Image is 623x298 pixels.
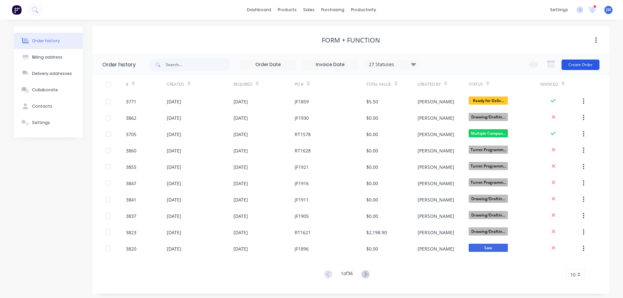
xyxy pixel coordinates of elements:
div: [PERSON_NAME] [418,213,454,219]
div: Contacts [32,103,52,109]
div: 3862 [126,114,136,121]
div: Total Value [366,75,417,93]
div: [DATE] [167,180,181,187]
span: 10 [570,271,576,278]
span: Drawing/Draftin... [469,211,508,219]
button: Contacts [14,98,83,114]
div: RT1578 [295,131,311,138]
button: Delivery addresses [14,65,83,82]
div: sales [300,5,318,15]
div: [DATE] [234,131,248,138]
div: PO # [295,75,366,93]
span: Ready for Deliv... [469,96,508,105]
div: [DATE] [234,147,248,154]
div: JF1921 [295,164,309,170]
div: Created By [418,75,469,93]
div: 3771 [126,98,136,105]
div: [PERSON_NAME] [418,131,454,138]
div: $0.00 [366,147,378,154]
div: [DATE] [234,229,248,236]
span: Multiple Compon... [469,129,508,137]
div: [DATE] [234,213,248,219]
div: productivity [348,5,379,15]
div: [PERSON_NAME] [418,98,454,105]
div: $0.00 [366,245,378,252]
input: Order Date [241,60,296,70]
div: 3855 [126,164,136,170]
div: [DATE] [234,196,248,203]
div: Created By [418,81,441,87]
div: [PERSON_NAME] [418,196,454,203]
div: [PERSON_NAME] [418,114,454,121]
div: JF1859 [295,98,309,105]
div: [DATE] [167,229,181,236]
span: Turret Programm... [469,146,508,154]
div: [DATE] [234,180,248,187]
span: Turret Programm... [469,178,508,186]
div: # [126,75,167,93]
div: Created [167,75,233,93]
div: 3847 [126,180,136,187]
input: Search... [166,58,231,71]
div: Status [469,81,483,87]
div: JF1930 [295,114,309,121]
div: [PERSON_NAME] [418,180,454,187]
div: JF1896 [295,245,309,252]
div: PO # [295,81,303,87]
div: $0.00 [366,213,378,219]
span: JM [606,7,611,13]
button: Settings [14,114,83,131]
div: $0.00 [366,196,378,203]
button: Create Order [562,60,599,70]
span: Drawing/Draftin... [469,113,508,121]
div: 1 of 36 [341,270,353,279]
div: 3841 [126,196,136,203]
div: Delivery addresses [32,71,72,77]
button: Billing address [14,49,83,65]
div: $0.00 [366,114,378,121]
div: [DATE] [167,131,181,138]
div: [PERSON_NAME] [418,229,454,236]
div: Created [167,81,184,87]
span: Saw [469,244,508,252]
span: Turret Programm... [469,162,508,170]
div: Required [234,75,295,93]
button: Order history [14,33,83,49]
div: $5.50 [366,98,378,105]
div: Order history [102,61,136,69]
div: 3705 [126,131,136,138]
span: Drawing/Draftin... [469,227,508,236]
div: 3820 [126,245,136,252]
div: [PERSON_NAME] [418,147,454,154]
div: Invoiced [540,75,581,93]
div: Settings [32,120,50,126]
div: $2,198.90 [366,229,387,236]
div: JF1911 [295,196,309,203]
div: Billing address [32,54,62,60]
div: 3860 [126,147,136,154]
div: Form + Function [322,36,380,44]
div: purchasing [318,5,348,15]
div: [DATE] [167,98,181,105]
span: Drawing/Draftin... [469,195,508,203]
div: RT1621 [295,229,311,236]
div: $0.00 [366,164,378,170]
div: # [126,81,129,87]
div: 27 Statuses [365,61,420,68]
div: [PERSON_NAME] [418,245,454,252]
div: Total Value [366,81,391,87]
div: [DATE] [167,164,181,170]
div: [DATE] [234,98,248,105]
div: [DATE] [234,164,248,170]
div: $0.00 [366,180,378,187]
div: [DATE] [167,147,181,154]
div: Order history [32,38,60,44]
div: [DATE] [167,245,181,252]
div: [DATE] [234,245,248,252]
div: RT1628 [295,147,311,154]
div: Status [469,75,540,93]
div: [DATE] [234,114,248,121]
button: Collaborate [14,82,83,98]
a: dashboard [244,5,274,15]
div: [DATE] [167,213,181,219]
